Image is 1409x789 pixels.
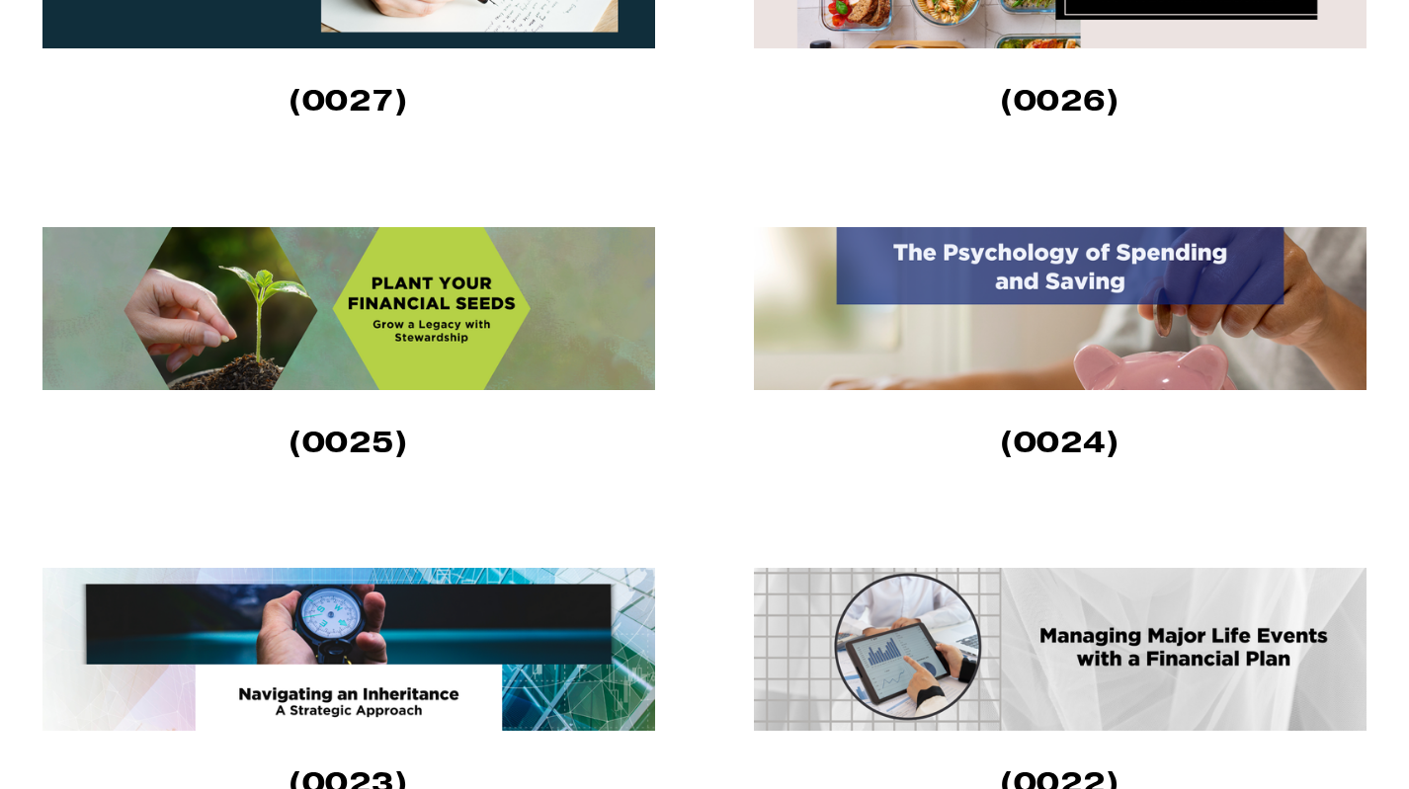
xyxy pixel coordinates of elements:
img: Is Your Wallet Crying? The Emotional Truth Behind Spending (0024) Have you ever let your emotions... [754,227,1367,390]
img: Plant Your Financial Seeds: Grow a Legacy with Stewardship (0025) In the world of financial plann... [42,227,655,390]
img: Life's Big Moments: Is Your Financial Plan Ready? (0022) Life is full of significant events – som... [754,568,1367,731]
img: Maximize Your Inheritance: Smart Strategies for Long-Term Wealth (0023) Inheriting wealth often m... [42,568,655,731]
strong: (0024) [1000,423,1120,461]
strong: (0025) [289,423,409,461]
strong: (0026) [1000,81,1120,119]
strong: (0027) [289,81,409,119]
